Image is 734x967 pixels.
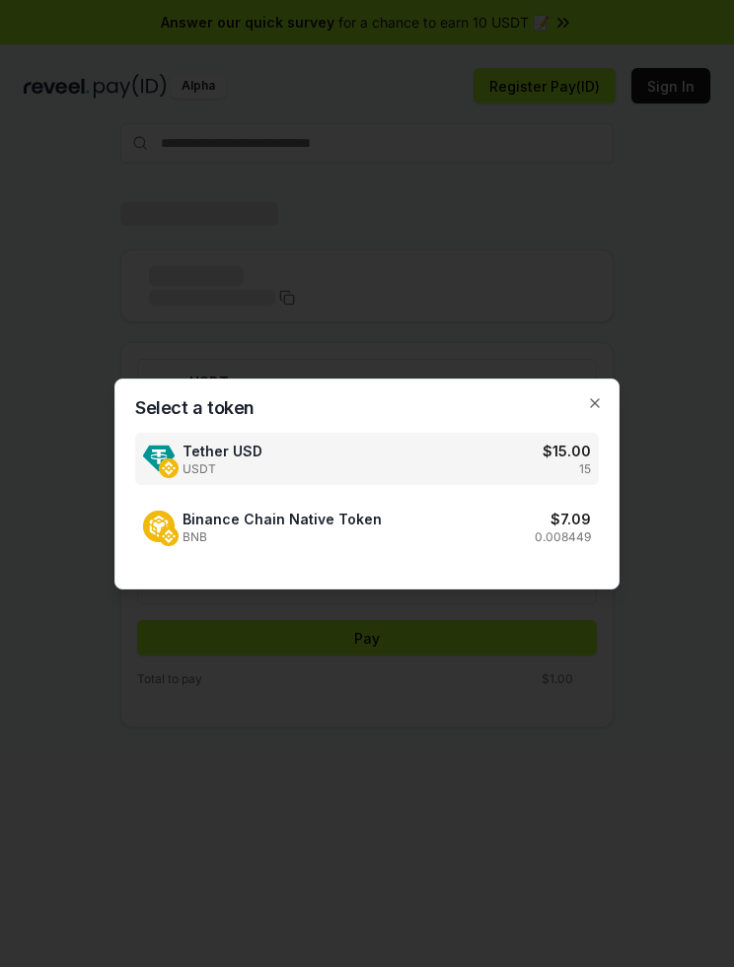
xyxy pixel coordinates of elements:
[183,529,382,545] span: BNB
[183,461,262,477] span: USDT
[543,441,591,461] h3: $ 15.00
[159,526,179,546] img: Binance Chain Native Token
[183,441,262,461] span: Tether USD
[159,458,179,478] img: Tether USD
[579,461,591,477] p: 15
[535,529,591,545] p: 0.008449
[135,399,599,417] h2: Select a token
[183,509,382,529] span: Binance Chain Native Token
[143,443,175,474] img: Tether USD
[550,509,591,529] h3: $ 7.09
[143,511,175,542] img: Binance Chain Native Token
